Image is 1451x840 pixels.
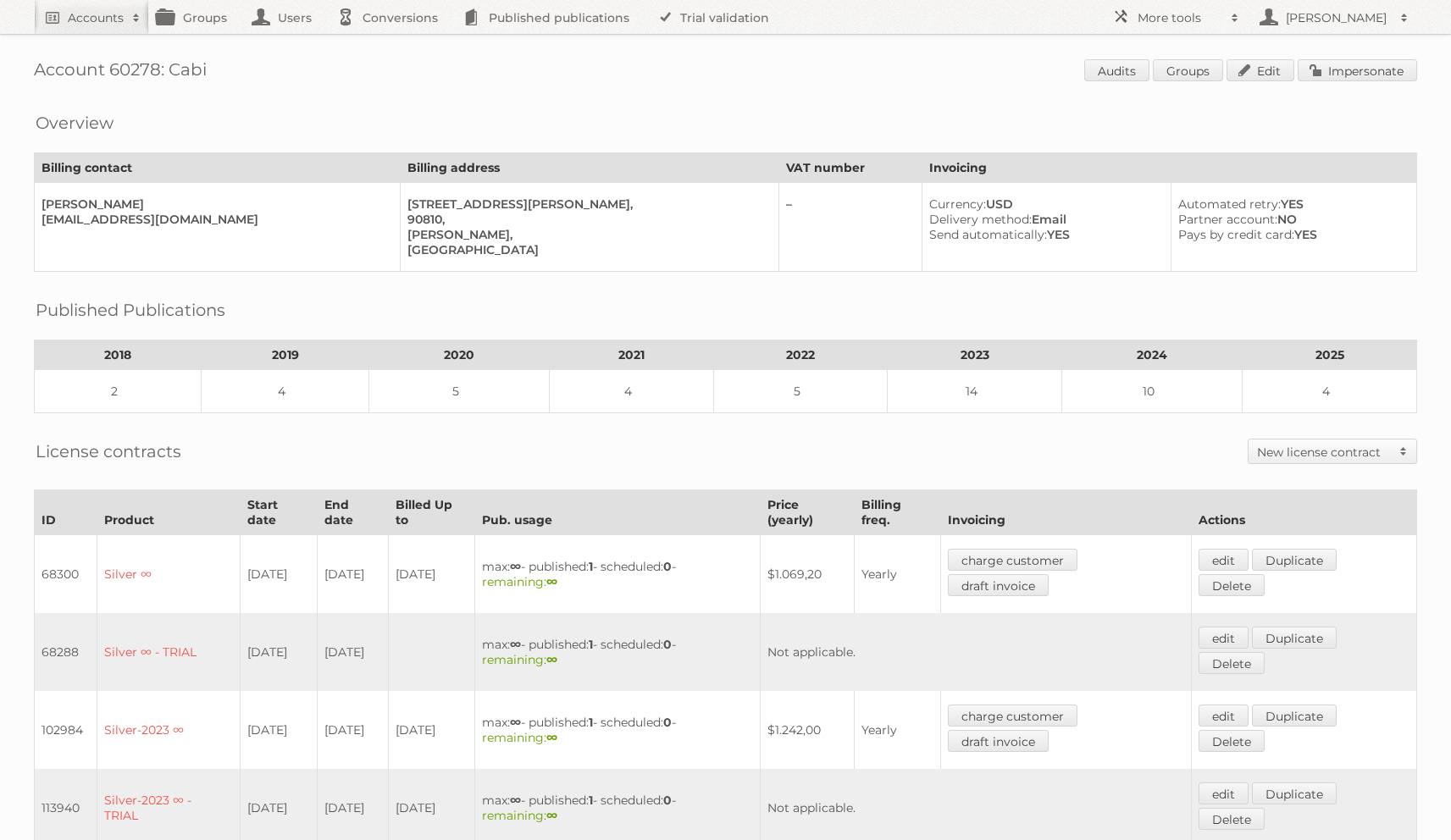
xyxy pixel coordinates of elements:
strong: ∞ [510,793,521,808]
td: Yearly [855,691,940,769]
a: edit [1199,705,1249,727]
th: Pub. usage [474,490,760,535]
strong: ∞ [546,652,557,667]
div: [PERSON_NAME], [407,227,765,242]
strong: 0 [663,715,672,730]
strong: 1 [589,559,593,574]
a: edit [1199,627,1249,649]
strong: 1 [589,715,593,730]
div: 90810, [407,212,765,227]
div: YES [1178,227,1403,242]
td: max: - published: - scheduled: - [474,613,760,691]
a: New license contract [1249,439,1416,463]
a: edit [1199,782,1249,804]
th: 2025 [1243,340,1417,370]
td: 4 [550,370,713,413]
strong: 0 [663,637,672,652]
strong: 0 [663,559,672,574]
div: YES [929,227,1157,242]
td: $1.069,20 [760,535,854,614]
span: Send automatically: [929,227,1047,242]
td: Silver ∞ - TRIAL [97,613,241,691]
strong: ∞ [510,637,521,652]
a: Edit [1227,59,1294,81]
td: Silver-2023 ∞ [97,691,241,769]
a: Duplicate [1252,705,1337,727]
strong: ∞ [546,808,557,823]
a: Groups [1153,59,1223,81]
td: 10 [1061,370,1243,413]
th: VAT number [778,153,922,183]
th: ID [35,490,97,535]
th: End date [317,490,388,535]
strong: ∞ [546,730,557,745]
h2: [PERSON_NAME] [1282,9,1392,26]
td: Silver ∞ [97,535,241,614]
h2: Accounts [68,9,124,26]
a: Delete [1199,730,1265,752]
div: USD [929,196,1157,212]
a: Audits [1084,59,1149,81]
a: charge customer [948,549,1077,571]
span: remaining: [482,652,557,667]
a: draft invoice [948,574,1049,596]
th: Price (yearly) [760,490,854,535]
a: Delete [1199,808,1265,830]
span: remaining: [482,730,557,745]
td: – [778,183,922,272]
th: Billed Up to [388,490,474,535]
h2: New license contract [1257,444,1391,461]
th: Billing freq. [855,490,940,535]
span: Partner account: [1178,212,1277,227]
td: 5 [368,370,550,413]
a: draft invoice [948,730,1049,752]
strong: 1 [589,637,593,652]
h2: Published Publications [36,297,225,323]
td: [DATE] [388,691,474,769]
a: charge customer [948,705,1077,727]
strong: 1 [589,793,593,808]
span: Currency: [929,196,986,212]
th: 2024 [1061,340,1243,370]
span: Pays by credit card: [1178,227,1294,242]
th: 2023 [888,340,1062,370]
td: 102984 [35,691,97,769]
td: [DATE] [317,691,388,769]
div: [GEOGRAPHIC_DATA] [407,242,765,257]
a: Delete [1199,652,1265,674]
strong: 0 [663,793,672,808]
th: Actions [1191,490,1416,535]
h2: Overview [36,110,114,135]
div: [EMAIL_ADDRESS][DOMAIN_NAME] [42,212,386,227]
span: remaining: [482,574,557,589]
h2: License contracts [36,439,181,464]
a: Duplicate [1252,549,1337,571]
a: Duplicate [1252,627,1337,649]
th: Start date [241,490,317,535]
td: [DATE] [241,535,317,614]
td: 68288 [35,613,97,691]
strong: ∞ [510,715,521,730]
th: 2021 [550,340,713,370]
td: Not applicable. [760,613,1191,691]
th: Invoicing [940,490,1191,535]
th: 2022 [713,340,888,370]
td: 68300 [35,535,97,614]
th: Billing address [400,153,778,183]
div: YES [1178,196,1403,212]
td: [DATE] [241,691,317,769]
span: Automated retry: [1178,196,1281,212]
td: 4 [1243,370,1417,413]
a: edit [1199,549,1249,571]
a: Duplicate [1252,782,1337,804]
th: Invoicing [922,153,1417,183]
strong: ∞ [510,559,521,574]
td: 2 [35,370,202,413]
div: Email [929,212,1157,227]
th: 2018 [35,340,202,370]
span: remaining: [482,808,557,823]
td: [DATE] [317,535,388,614]
td: [DATE] [241,613,317,691]
td: [DATE] [317,613,388,691]
td: 5 [713,370,888,413]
